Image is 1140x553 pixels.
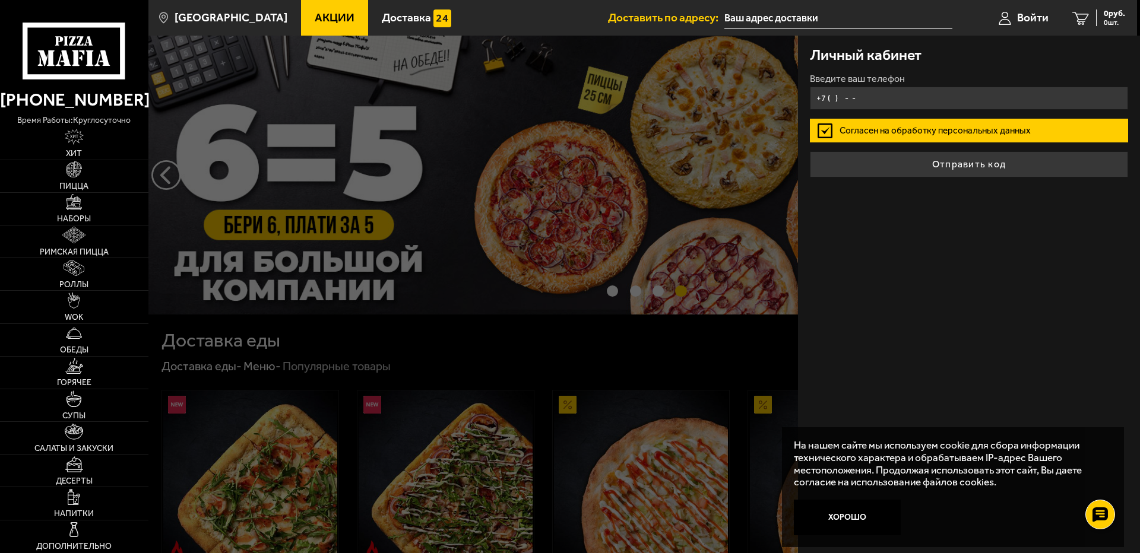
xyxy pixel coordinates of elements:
img: 15daf4d41897b9f0e9f617042186c801.svg [433,9,451,27]
span: Доставка [382,12,431,23]
span: Роллы [59,281,88,289]
span: 0 руб. [1104,9,1125,18]
input: Ваш адрес доставки [724,7,952,29]
h3: Личный кабинет [810,47,921,62]
span: Десерты [56,477,93,485]
span: Войти [1017,12,1049,23]
span: 0 шт. [1104,19,1125,26]
span: WOK [65,313,83,322]
span: Наборы [57,215,91,223]
label: Согласен на обработку персональных данных [810,119,1128,142]
span: Супы [62,412,85,420]
span: Горячее [57,379,91,387]
span: [GEOGRAPHIC_DATA] [175,12,287,23]
span: Обеды [60,346,88,354]
p: На нашем сайте мы используем cookie для сбора информации технического характера и обрабатываем IP... [794,439,1105,488]
button: Отправить код [810,151,1128,177]
button: Хорошо [794,500,901,535]
span: Напитки [54,510,94,518]
span: Доставить по адресу: [608,12,724,23]
span: Салаты и закуски [34,444,113,453]
span: Римская пицца [40,248,109,256]
label: Введите ваш телефон [810,74,1128,84]
span: Дополнительно [36,542,112,551]
span: Хит [66,150,82,158]
span: Акции [315,12,354,23]
span: Пицца [59,182,88,190]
